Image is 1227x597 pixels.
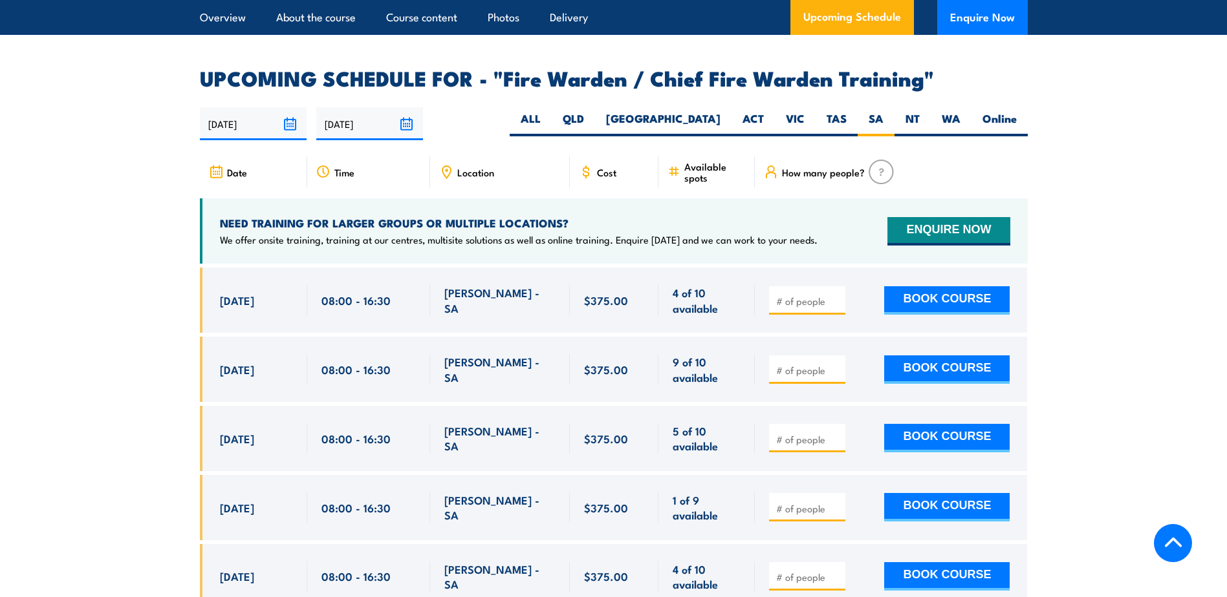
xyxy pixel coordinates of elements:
[321,500,391,515] span: 08:00 - 16:30
[972,111,1028,136] label: Online
[321,293,391,308] span: 08:00 - 16:30
[584,293,628,308] span: $375.00
[673,285,741,315] span: 4 of 10 available
[884,562,1010,591] button: BOOK COURSE
[444,492,556,523] span: [PERSON_NAME] - SA
[316,107,423,140] input: To date
[200,107,307,140] input: From date
[884,355,1010,384] button: BOOK COURSE
[444,354,556,384] span: [PERSON_NAME] - SA
[782,167,865,178] span: How many people?
[895,111,931,136] label: NT
[776,571,841,583] input: # of people
[457,167,494,178] span: Location
[321,362,391,377] span: 08:00 - 16:30
[732,111,775,136] label: ACT
[776,433,841,446] input: # of people
[220,569,254,583] span: [DATE]
[321,569,391,583] span: 08:00 - 16:30
[884,286,1010,315] button: BOOK COURSE
[673,561,741,592] span: 4 of 10 available
[595,111,732,136] label: [GEOGRAPHIC_DATA]
[227,167,247,178] span: Date
[816,111,858,136] label: TAS
[220,293,254,308] span: [DATE]
[220,216,818,230] h4: NEED TRAINING FOR LARGER GROUPS OR MULTIPLE LOCATIONS?
[858,111,895,136] label: SA
[220,233,818,246] p: We offer onsite training, training at our centres, multisite solutions as well as online training...
[673,354,741,384] span: 9 of 10 available
[673,492,741,523] span: 1 of 9 available
[776,364,841,377] input: # of people
[673,423,741,454] span: 5 of 10 available
[220,362,254,377] span: [DATE]
[584,500,628,515] span: $375.00
[584,362,628,377] span: $375.00
[444,423,556,454] span: [PERSON_NAME] - SA
[684,161,746,183] span: Available spots
[776,502,841,515] input: # of people
[334,167,354,178] span: Time
[776,295,841,308] input: # of people
[584,569,628,583] span: $375.00
[444,561,556,592] span: [PERSON_NAME] - SA
[887,217,1010,246] button: ENQUIRE NOW
[220,500,254,515] span: [DATE]
[552,111,595,136] label: QLD
[321,431,391,446] span: 08:00 - 16:30
[510,111,552,136] label: ALL
[444,285,556,315] span: [PERSON_NAME] - SA
[775,111,816,136] label: VIC
[220,431,254,446] span: [DATE]
[200,68,1028,87] h2: UPCOMING SCHEDULE FOR - "Fire Warden / Chief Fire Warden Training"
[884,493,1010,521] button: BOOK COURSE
[931,111,972,136] label: WA
[597,167,616,178] span: Cost
[884,424,1010,452] button: BOOK COURSE
[584,431,628,446] span: $375.00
